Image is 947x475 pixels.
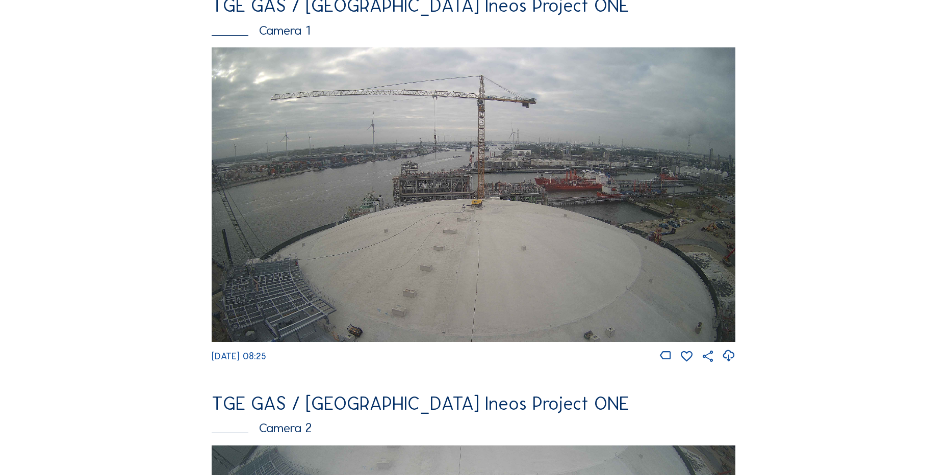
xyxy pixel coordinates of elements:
span: [DATE] 08:25 [212,351,266,362]
img: Image [212,47,735,342]
div: TGE GAS / [GEOGRAPHIC_DATA] Ineos Project ONE [212,394,735,413]
div: Camera 1 [212,24,735,37]
div: Camera 2 [212,421,735,434]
